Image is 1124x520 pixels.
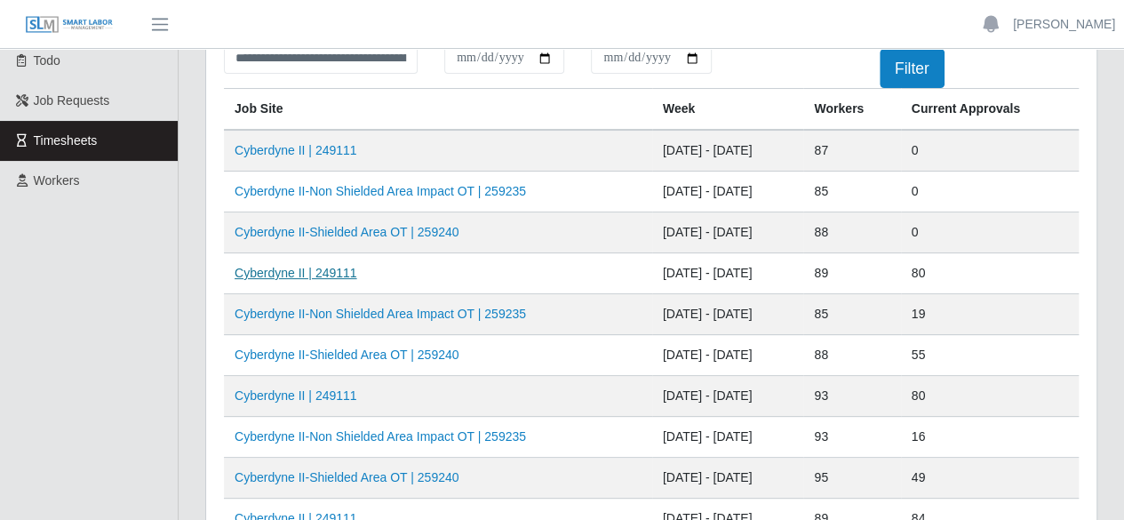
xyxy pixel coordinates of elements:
td: [DATE] - [DATE] [652,172,804,212]
td: 93 [803,417,900,458]
td: [DATE] - [DATE] [652,253,804,294]
span: Workers [34,173,80,188]
td: 16 [901,417,1079,458]
a: Cyberdyne II-Shielded Area OT | 259240 [235,225,458,239]
a: Cyberdyne II | 249111 [235,143,357,157]
td: [DATE] - [DATE] [652,458,804,499]
td: 93 [803,376,900,417]
a: Cyberdyne II | 249111 [235,388,357,403]
td: [DATE] - [DATE] [652,212,804,253]
span: Todo [34,53,60,68]
img: SLM Logo [25,15,114,35]
td: 0 [901,172,1079,212]
td: 85 [803,294,900,335]
td: [DATE] - [DATE] [652,130,804,172]
a: Cyberdyne II-Shielded Area OT | 259240 [235,470,458,484]
td: 80 [901,253,1079,294]
td: [DATE] - [DATE] [652,294,804,335]
a: [PERSON_NAME] [1013,15,1115,34]
td: [DATE] - [DATE] [652,376,804,417]
a: Cyberdyne II-Shielded Area OT | 259240 [235,348,458,362]
th: Workers [803,89,900,131]
td: 85 [803,172,900,212]
th: Week [652,89,804,131]
td: 88 [803,335,900,376]
td: 87 [803,130,900,172]
td: 88 [803,212,900,253]
span: Timesheets [34,133,98,148]
th: Current Approvals [901,89,1079,131]
td: 95 [803,458,900,499]
td: [DATE] - [DATE] [652,417,804,458]
th: job site [224,89,652,131]
a: Cyberdyne II-Non Shielded Area Impact OT | 259235 [235,429,526,444]
td: 49 [901,458,1079,499]
td: 0 [901,130,1079,172]
td: 0 [901,212,1079,253]
td: 19 [901,294,1079,335]
a: Cyberdyne II-Non Shielded Area Impact OT | 259235 [235,307,526,321]
a: Cyberdyne II-Non Shielded Area Impact OT | 259235 [235,184,526,198]
td: 55 [901,335,1079,376]
td: 89 [803,253,900,294]
td: [DATE] - [DATE] [652,335,804,376]
td: 80 [901,376,1079,417]
a: Cyberdyne II | 249111 [235,266,357,280]
span: Job Requests [34,93,110,108]
button: Filter [880,49,945,88]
